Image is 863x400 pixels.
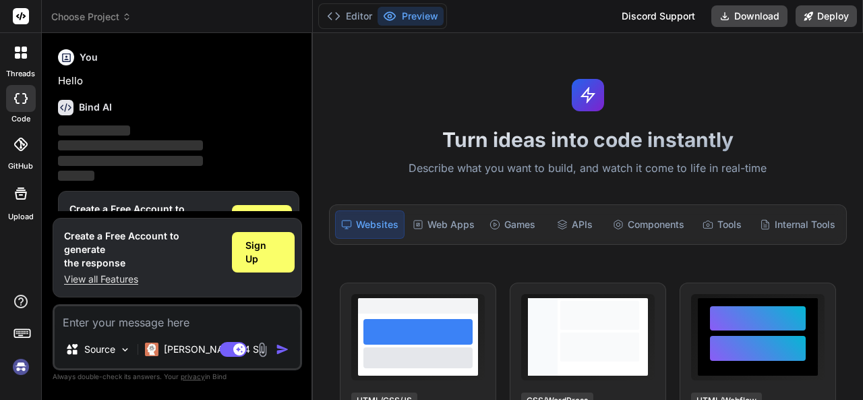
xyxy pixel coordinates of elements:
span: ‌ [58,171,94,181]
p: Hello [58,74,299,89]
p: Describe what you want to build, and watch it come to life in real-time [321,160,855,177]
div: Games [483,210,542,239]
button: Deploy [796,5,857,27]
div: Discord Support [614,5,703,27]
label: GitHub [8,161,33,172]
button: Download [711,5,787,27]
div: Components [607,210,690,239]
div: Web Apps [407,210,480,239]
p: [PERSON_NAME] 4 S.. [164,343,264,356]
img: Claude 4 Sonnet [145,343,158,356]
div: Internal Tools [754,210,841,239]
img: icon [276,343,289,356]
button: Editor [322,7,378,26]
span: Sign Up [245,239,281,266]
h1: Turn ideas into code instantly [321,127,855,152]
span: ‌ [58,125,130,136]
p: Always double-check its answers. Your in Bind [53,370,302,383]
h6: Bind AI [79,101,112,114]
span: ‌ [58,140,203,150]
p: View all Features [64,273,221,286]
span: ‌ [58,156,203,166]
div: APIs [545,210,604,239]
h6: You [80,51,98,64]
div: Websites [335,210,405,239]
span: privacy [181,372,205,380]
img: Pick Models [119,344,131,355]
h1: Create a Free Account to generate the response [64,229,221,270]
label: code [11,113,30,125]
img: signin [9,355,32,378]
button: Preview [378,7,444,26]
img: attachment [255,342,270,358]
h1: Create a Free Account to generate the response [69,202,221,243]
div: Tools [692,210,752,239]
span: Choose Project [51,10,131,24]
p: Source [84,343,115,356]
label: Upload [8,211,34,223]
label: threads [6,68,35,80]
